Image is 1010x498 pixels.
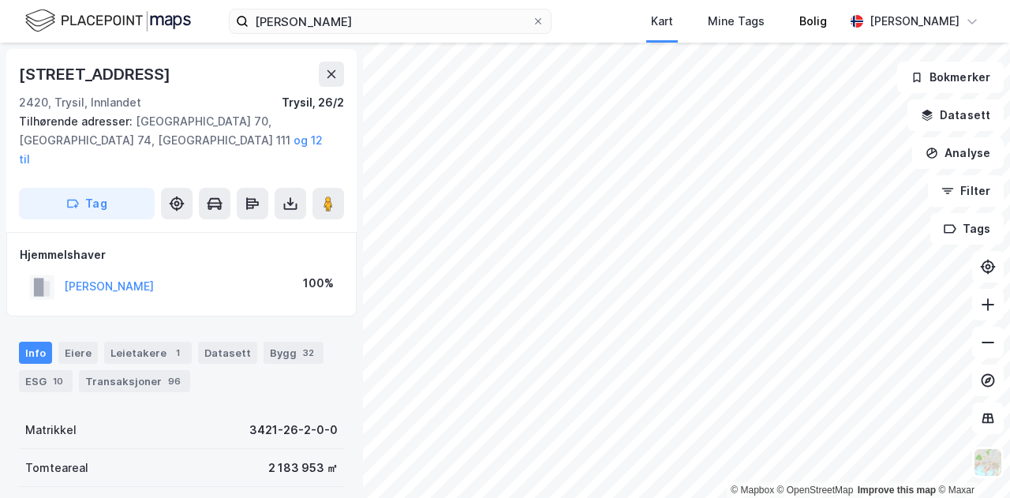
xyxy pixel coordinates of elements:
div: Kart [651,12,673,31]
div: [GEOGRAPHIC_DATA] 70, [GEOGRAPHIC_DATA] 74, [GEOGRAPHIC_DATA] 111 [19,112,331,169]
div: Tomteareal [25,459,88,477]
div: Bolig [799,12,827,31]
button: Tag [19,188,155,219]
div: 2 183 953 ㎡ [268,459,338,477]
div: Bygg [264,342,324,364]
div: Datasett [198,342,257,364]
div: Eiere [58,342,98,364]
a: Mapbox [731,485,774,496]
div: 10 [50,373,66,389]
div: 96 [165,373,184,389]
div: Mine Tags [708,12,765,31]
button: Filter [928,175,1004,207]
div: 32 [300,345,317,361]
div: [STREET_ADDRESS] [19,62,174,87]
div: Transaksjoner [79,370,190,392]
div: Matrikkel [25,421,77,440]
div: [PERSON_NAME] [870,12,959,31]
img: logo.f888ab2527a4732fd821a326f86c7f29.svg [25,7,191,35]
button: Bokmerker [897,62,1004,93]
div: ESG [19,370,73,392]
div: 1 [170,345,185,361]
div: 3421-26-2-0-0 [249,421,338,440]
div: 100% [303,274,334,293]
button: Tags [930,213,1004,245]
div: Hjemmelshaver [20,245,343,264]
iframe: Chat Widget [931,422,1010,498]
span: Tilhørende adresser: [19,114,136,128]
a: Improve this map [858,485,936,496]
div: Trysil, 26/2 [282,93,344,112]
button: Analyse [912,137,1004,169]
div: 2420, Trysil, Innlandet [19,93,141,112]
input: Søk på adresse, matrikkel, gårdeiere, leietakere eller personer [249,9,532,33]
div: Info [19,342,52,364]
a: OpenStreetMap [777,485,854,496]
div: Leietakere [104,342,192,364]
button: Datasett [907,99,1004,131]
